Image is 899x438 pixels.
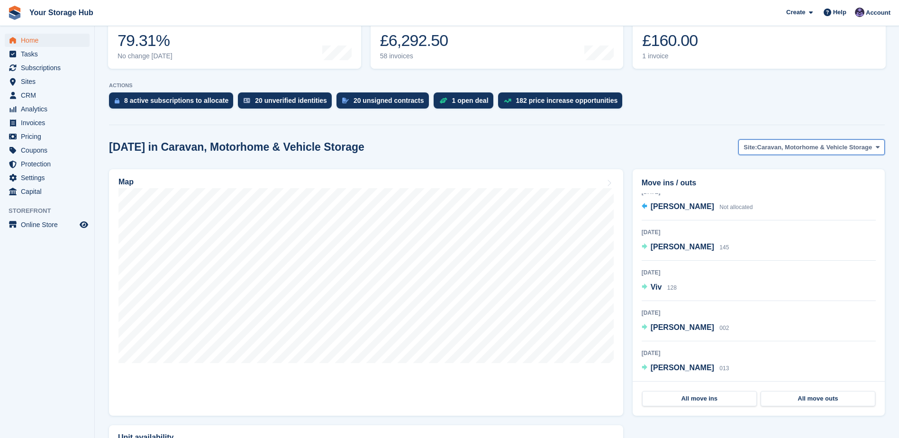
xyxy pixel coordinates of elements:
[642,282,677,294] a: Viv 128
[5,47,90,61] a: menu
[21,102,78,116] span: Analytics
[5,171,90,184] a: menu
[757,143,872,152] span: Caravan, Motorhome & Vehicle Storage
[21,144,78,157] span: Coupons
[109,92,238,113] a: 8 active subscriptions to allocate
[5,89,90,102] a: menu
[786,8,805,17] span: Create
[21,157,78,171] span: Protection
[21,116,78,129] span: Invoices
[651,364,714,372] span: [PERSON_NAME]
[516,97,618,104] div: 182 price increase opportunities
[651,243,714,251] span: [PERSON_NAME]
[21,61,78,74] span: Subscriptions
[633,9,886,69] a: Awaiting payment £160.00 1 invoice
[5,75,90,88] a: menu
[642,52,707,60] div: 1 invoice
[5,218,90,231] a: menu
[719,204,753,210] span: Not allocated
[642,31,707,50] div: £160.00
[719,244,729,251] span: 145
[5,102,90,116] a: menu
[642,177,876,189] h2: Move ins / outs
[354,97,424,104] div: 20 unsigned contracts
[118,178,134,186] h2: Map
[5,144,90,157] a: menu
[124,97,228,104] div: 8 active subscriptions to allocate
[118,31,173,50] div: 79.31%
[642,201,753,213] a: [PERSON_NAME] Not allocated
[642,241,729,254] a: [PERSON_NAME] 145
[5,116,90,129] a: menu
[21,75,78,88] span: Sites
[371,9,624,69] a: Month-to-date sales £6,292.50 58 invoices
[855,8,864,17] img: Liam Beddard
[21,130,78,143] span: Pricing
[109,141,364,154] h2: [DATE] in Caravan, Motorhome & Vehicle Storage
[380,31,451,50] div: £6,292.50
[78,219,90,230] a: Preview store
[108,9,361,69] a: Occupancy 79.31% No change [DATE]
[244,98,250,103] img: verify_identity-adf6edd0f0f0b5bbfe63781bf79b02c33cf7c696d77639b501bdc392416b5a36.svg
[498,92,627,113] a: 182 price increase opportunities
[642,349,876,357] div: [DATE]
[9,206,94,216] span: Storefront
[5,157,90,171] a: menu
[504,99,511,103] img: price_increase_opportunities-93ffe204e8149a01c8c9dc8f82e8f89637d9d84a8eef4429ea346261dce0b2c0.svg
[21,171,78,184] span: Settings
[738,139,885,155] button: Site: Caravan, Motorhome & Vehicle Storage
[109,82,885,89] p: ACTIONS
[5,185,90,198] a: menu
[642,309,876,317] div: [DATE]
[118,52,173,60] div: No change [DATE]
[5,130,90,143] a: menu
[21,218,78,231] span: Online Store
[866,8,890,18] span: Account
[719,365,729,372] span: 013
[5,34,90,47] a: menu
[115,98,119,104] img: active_subscription_to_allocate_icon-d502201f5373d7db506a760aba3b589e785aa758c864c3986d89f69b8ff3...
[21,89,78,102] span: CRM
[255,97,327,104] div: 20 unverified identities
[642,322,729,334] a: [PERSON_NAME] 002
[342,98,349,103] img: contract_signature_icon-13c848040528278c33f63329250d36e43548de30e8caae1d1a13099fd9432cc5.svg
[21,34,78,47] span: Home
[336,92,434,113] a: 20 unsigned contracts
[667,284,677,291] span: 128
[642,228,876,237] div: [DATE]
[26,5,97,20] a: Your Storage Hub
[380,52,451,60] div: 58 invoices
[21,47,78,61] span: Tasks
[434,92,498,113] a: 1 open deal
[238,92,336,113] a: 20 unverified identities
[642,362,729,374] a: [PERSON_NAME] 013
[642,391,757,406] a: All move ins
[719,325,729,331] span: 002
[651,283,662,291] span: Viv
[642,268,876,277] div: [DATE]
[651,202,714,210] span: [PERSON_NAME]
[744,143,757,152] span: Site:
[439,97,447,104] img: deal-1b604bf984904fb50ccaf53a9ad4b4a5d6e5aea283cecdc64d6e3604feb123c2.svg
[761,391,875,406] a: All move outs
[452,97,489,104] div: 1 open deal
[651,323,714,331] span: [PERSON_NAME]
[8,6,22,20] img: stora-icon-8386f47178a22dfd0bd8f6a31ec36ba5ce8667c1dd55bd0f319d3a0aa187defe.svg
[21,185,78,198] span: Capital
[109,169,623,416] a: Map
[833,8,846,17] span: Help
[5,61,90,74] a: menu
